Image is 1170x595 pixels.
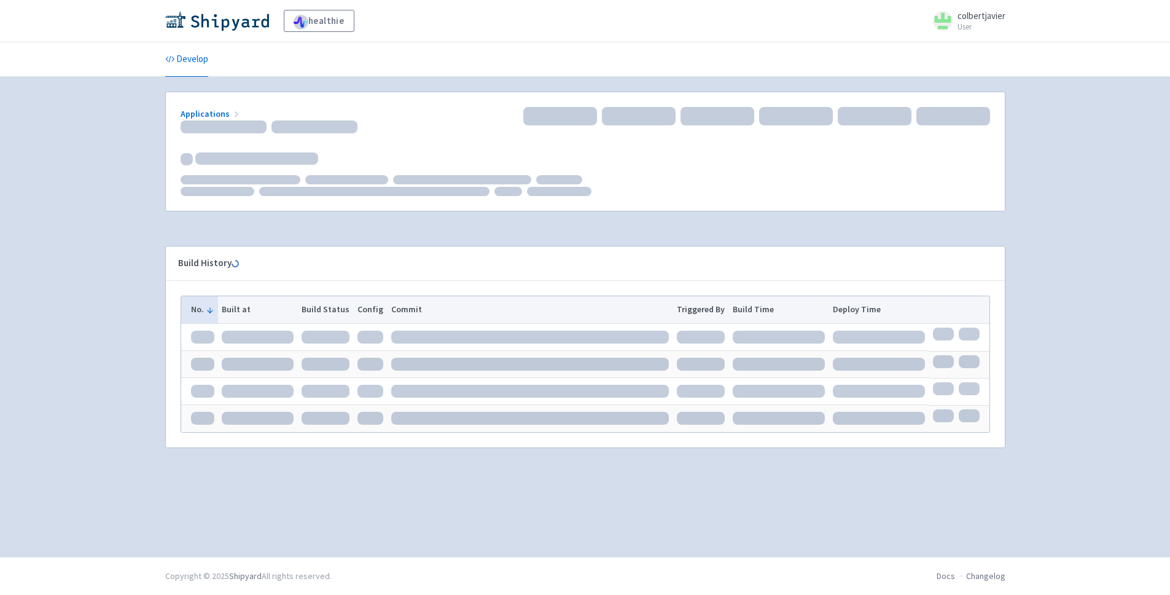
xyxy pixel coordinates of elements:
th: Config [353,296,387,323]
th: Build Time [729,296,829,323]
a: Shipyard [229,570,262,581]
th: Built at [218,296,298,323]
img: Shipyard logo [165,11,269,31]
th: Deploy Time [829,296,929,323]
div: Build History [178,256,973,270]
th: Commit [387,296,673,323]
a: colbertjavier User [926,11,1005,31]
span: colbertjavier [957,10,1005,22]
a: Applications [181,108,241,119]
th: Build Status [298,296,354,323]
small: User [957,23,1005,31]
a: Develop [165,42,208,77]
a: healthie [284,10,354,32]
button: No. [191,303,214,316]
a: Docs [937,570,955,581]
div: Copyright © 2025 All rights reserved. [165,570,332,583]
a: Changelog [966,570,1005,581]
th: Triggered By [673,296,729,323]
